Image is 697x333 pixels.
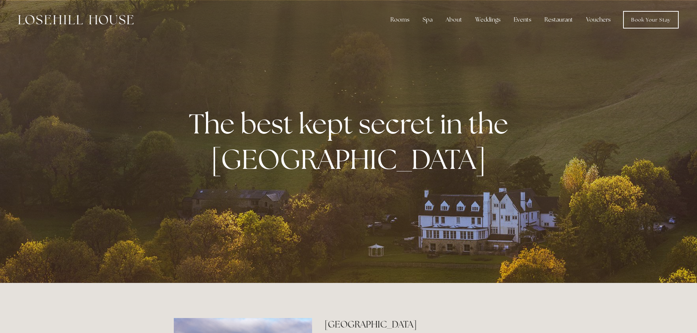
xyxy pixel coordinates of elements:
[539,12,579,27] div: Restaurant
[385,12,415,27] div: Rooms
[580,12,617,27] a: Vouchers
[508,12,537,27] div: Events
[440,12,468,27] div: About
[623,11,679,29] a: Book Your Stay
[469,12,506,27] div: Weddings
[18,15,134,24] img: Losehill House
[325,318,523,331] h2: [GEOGRAPHIC_DATA]
[189,106,514,177] strong: The best kept secret in the [GEOGRAPHIC_DATA]
[417,12,438,27] div: Spa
